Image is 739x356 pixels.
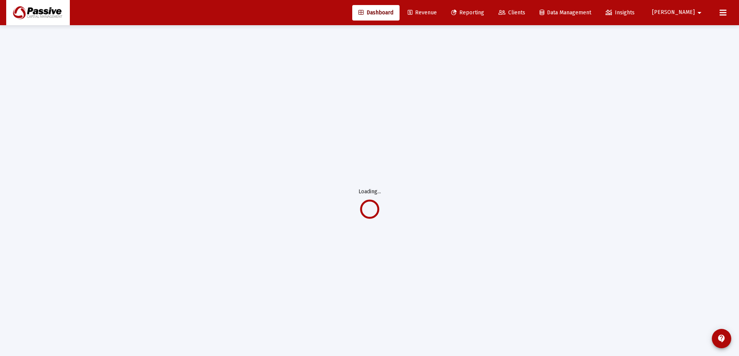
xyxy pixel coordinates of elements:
button: [PERSON_NAME] [643,5,713,20]
span: Revenue [408,9,437,16]
a: Data Management [533,5,597,21]
span: Dashboard [358,9,393,16]
a: Dashboard [352,5,400,21]
a: Insights [599,5,641,21]
span: Clients [498,9,525,16]
mat-icon: contact_support [717,334,726,343]
span: [PERSON_NAME] [652,9,695,16]
mat-icon: arrow_drop_down [695,5,704,21]
span: Data Management [540,9,591,16]
img: Dashboard [12,5,64,21]
a: Clients [492,5,531,21]
a: Revenue [402,5,443,21]
span: Reporting [451,9,484,16]
a: Reporting [445,5,490,21]
span: Insights [606,9,635,16]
